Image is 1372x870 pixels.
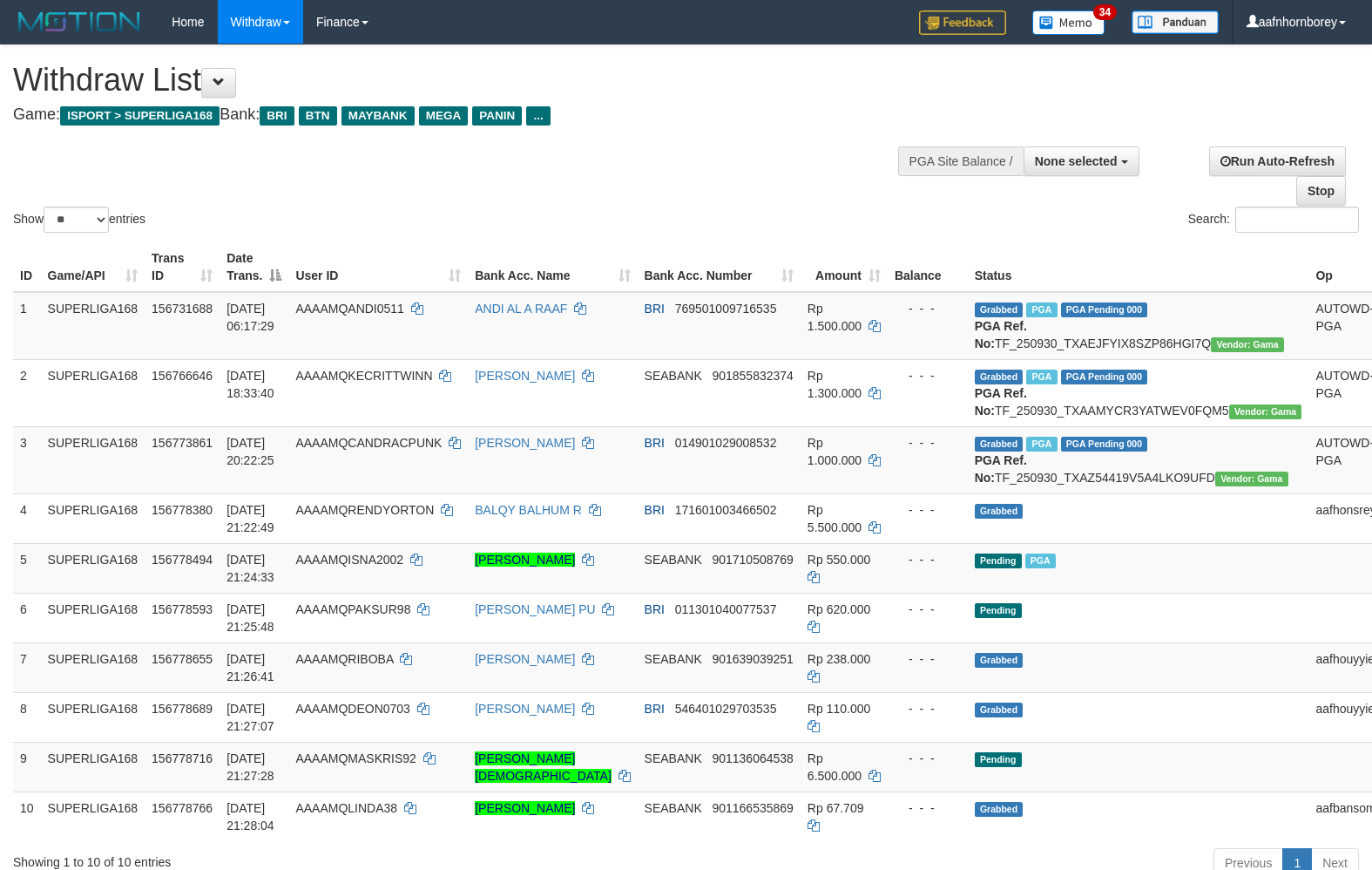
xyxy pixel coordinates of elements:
[975,603,1022,618] span: Pending
[145,242,220,292] th: Trans ID: activate to sort column ascending
[975,802,1024,817] span: Grabbed
[41,242,145,292] th: Game/API: activate to sort column ascending
[41,493,145,543] td: SUPERLIGA168
[226,801,274,833] span: [DATE] 21:28:04
[220,242,288,292] th: Date Trans.: activate to sort column descending
[895,501,961,519] div: - - -
[475,751,612,783] a: [PERSON_NAME][DEMOGRAPHIC_DATA]
[975,437,1024,452] span: Grabbed
[888,242,968,292] th: Balance
[1026,437,1057,452] span: Marked by aafsengchandara
[645,751,702,765] span: SEABANK
[152,436,213,450] span: 156773861
[675,503,777,517] span: Copy 171601003466502 to clipboard
[226,436,274,467] span: [DATE] 20:22:25
[975,453,1027,485] b: PGA Ref. No:
[475,436,575,450] a: [PERSON_NAME]
[13,207,145,233] label: Show entries
[675,702,777,716] span: Copy 546401029703535 to clipboard
[1229,404,1302,419] span: Vendor URL: https://trx31.1velocity.biz
[712,801,793,815] span: Copy 901166535869 to clipboard
[712,369,793,383] span: Copy 901855832374 to clipboard
[645,652,702,666] span: SEABANK
[13,792,41,841] td: 10
[41,692,145,742] td: SUPERLIGA168
[898,146,1024,176] div: PGA Site Balance /
[468,242,637,292] th: Bank Acc. Name: activate to sort column ascending
[975,752,1022,767] span: Pending
[975,554,1022,568] span: Pending
[13,493,41,543] td: 4
[712,751,793,765] span: Copy 901136064538 to clipboard
[341,106,415,126] span: MAYBANK
[1032,10,1105,35] img: Button%20Memo.svg
[712,553,793,567] span: Copy 901710508769 to clipboard
[475,503,582,517] a: BALQY BALHUM R
[13,543,41,593] td: 5
[41,642,145,692] td: SUPERLIGA168
[1026,370,1057,384] span: Marked by aafheankoy
[152,302,213,316] span: 156731688
[475,553,575,567] a: [PERSON_NAME]
[1061,437,1148,452] span: PGA Pending
[645,602,665,616] span: BRI
[895,434,961,452] div: - - -
[44,207,109,233] select: Showentries
[895,551,961,568] div: - - -
[226,503,274,534] span: [DATE] 21:22:49
[152,801,213,815] span: 156778766
[975,302,1024,317] span: Grabbed
[419,106,469,126] span: MEGA
[895,700,961,717] div: - - -
[152,503,213,517] span: 156778380
[152,751,213,765] span: 156778716
[1296,176,1346,206] a: Stop
[13,63,897,98] h1: Withdraw List
[675,602,777,616] span: Copy 011301040077537 to clipboard
[299,106,337,126] span: BTN
[1035,154,1118,168] span: None selected
[712,652,793,666] span: Copy 901639039251 to clipboard
[226,602,274,634] span: [DATE] 21:25:48
[13,742,41,792] td: 9
[13,426,41,493] td: 3
[968,426,1309,493] td: TF_250930_TXAZ54419V5A4LKO9UFD
[226,553,274,584] span: [DATE] 21:24:33
[295,503,434,517] span: AAAAMQRENDYORTON
[13,9,145,35] img: MOTION_logo.png
[152,553,213,567] span: 156778494
[475,652,575,666] a: [PERSON_NAME]
[13,292,41,360] td: 1
[295,652,393,666] span: AAAAMQRIBOBA
[475,602,595,616] a: [PERSON_NAME] PU
[975,319,1027,350] b: PGA Ref. No:
[295,369,432,383] span: AAAAMQKECRITTWINN
[260,106,294,126] span: BRI
[152,369,213,383] span: 156766646
[472,106,522,126] span: PANIN
[1025,554,1056,568] span: Marked by aafromsomean
[975,703,1024,717] span: Grabbed
[152,602,213,616] span: 156778593
[152,652,213,666] span: 156778655
[895,367,961,384] div: - - -
[1061,302,1148,317] span: PGA Pending
[13,359,41,426] td: 2
[968,359,1309,426] td: TF_250930_TXAAMYCR3YATWEV0FQM5
[968,242,1309,292] th: Status
[288,242,468,292] th: User ID: activate to sort column ascending
[808,652,870,666] span: Rp 238.000
[895,300,961,317] div: - - -
[1211,337,1284,352] span: Vendor URL: https://trx31.1velocity.biz
[975,653,1024,668] span: Grabbed
[1215,472,1288,486] span: Vendor URL: https://trx31.1velocity.biz
[13,593,41,642] td: 6
[41,792,145,841] td: SUPERLIGA168
[808,369,862,400] span: Rp 1.300.000
[675,302,777,316] span: Copy 769501009716535 to clipboard
[808,602,870,616] span: Rp 620.000
[152,702,213,716] span: 156778689
[226,302,274,333] span: [DATE] 06:17:29
[895,601,961,618] div: - - -
[919,10,1006,35] img: Feedback.jpg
